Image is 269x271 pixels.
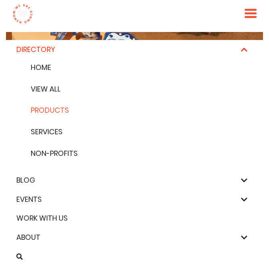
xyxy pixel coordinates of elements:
a: Directory [14,44,256,56]
a: Home [28,62,241,74]
a: Search [14,253,256,260]
a: Work With Us [14,213,256,224]
a: Blog [14,175,256,186]
a: About [14,232,256,243]
a: Services [28,126,241,138]
a: Non-Profits [28,148,241,159]
a: Events [14,194,256,205]
a: View All [28,84,241,95]
img: logo [12,4,33,24]
a: Products [28,105,241,116]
